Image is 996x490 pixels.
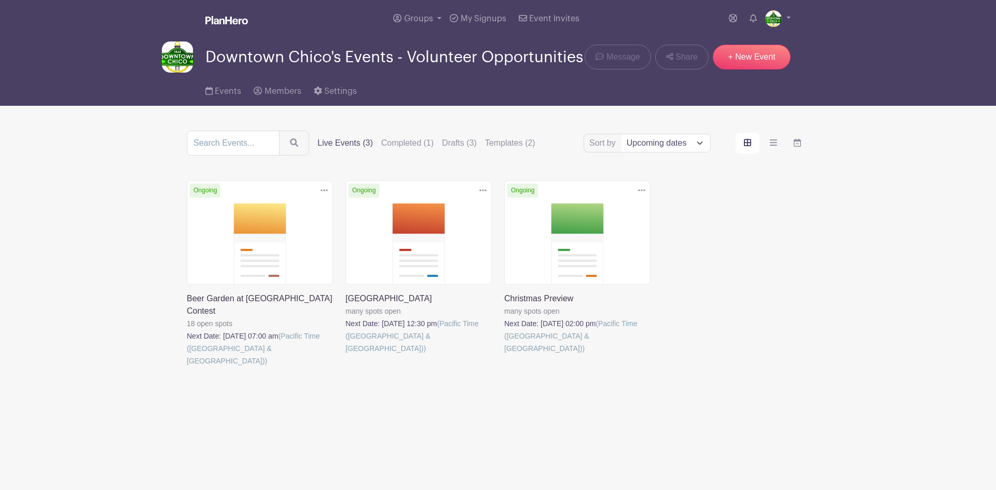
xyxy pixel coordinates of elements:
[162,41,193,73] img: thumbnail_Outlook-gw0oh3o3.png
[485,137,535,149] label: Templates (2)
[585,45,651,69] a: Message
[254,73,301,106] a: Members
[381,137,434,149] label: Completed (1)
[736,133,809,153] div: order and view
[324,87,357,95] span: Settings
[529,15,579,23] span: Event Invites
[314,73,357,106] a: Settings
[317,137,535,149] div: filters
[404,15,433,23] span: Groups
[713,45,791,69] a: + New Event
[317,137,373,149] label: Live Events (3)
[442,137,477,149] label: Drafts (3)
[205,16,248,24] img: logo_white-6c42ec7e38ccf1d336a20a19083b03d10ae64f83f12c07503d8b9e83406b4c7d.svg
[215,87,241,95] span: Events
[461,15,506,23] span: My Signups
[675,51,698,63] span: Share
[606,51,640,63] span: Message
[205,73,241,106] a: Events
[655,45,709,69] a: Share
[265,87,301,95] span: Members
[187,131,280,156] input: Search Events...
[205,49,583,66] span: Downtown Chico's Events - Volunteer Opportunities
[765,10,782,27] img: thumbnail_Outlook-gw0oh3o3.png
[589,137,619,149] label: Sort by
